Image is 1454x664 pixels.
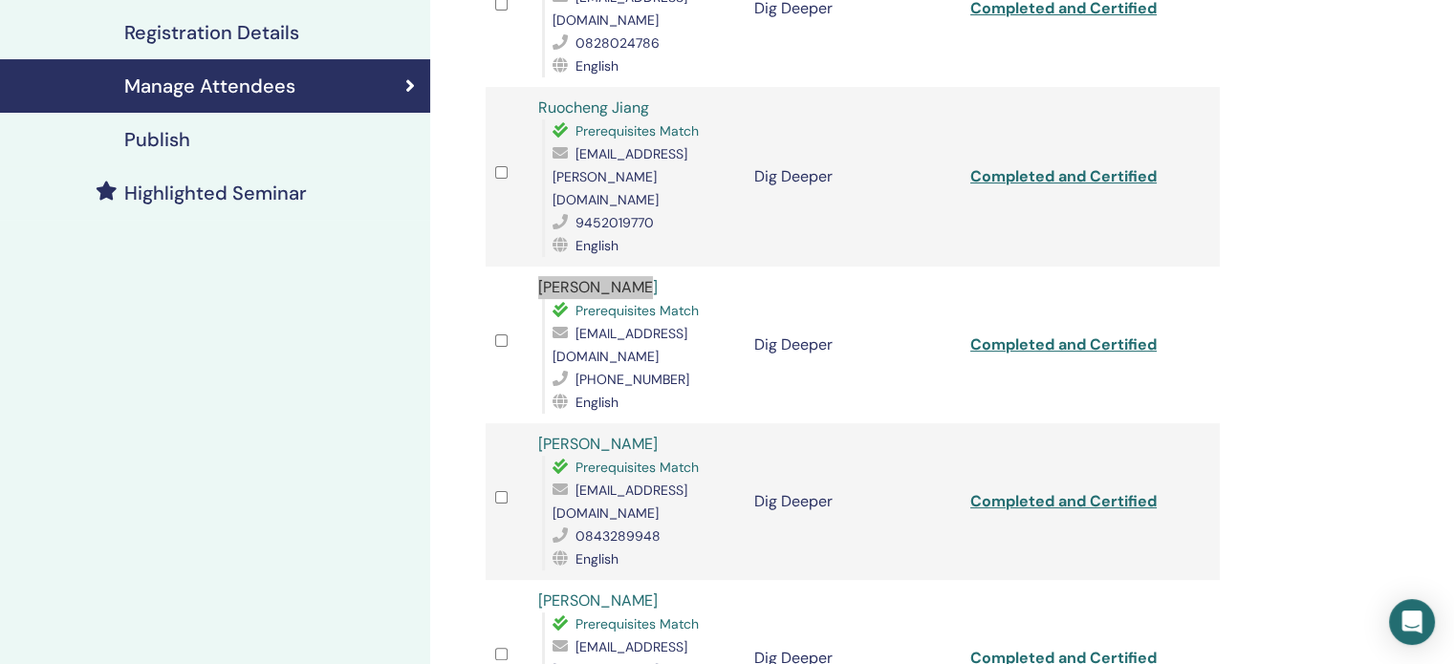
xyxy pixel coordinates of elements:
[575,302,699,319] span: Prerequisites Match
[970,166,1157,186] a: Completed and Certified
[575,615,699,632] span: Prerequisites Match
[745,87,961,267] td: Dig Deeper
[553,482,687,522] span: [EMAIL_ADDRESS][DOMAIN_NAME]
[553,145,687,208] span: [EMAIL_ADDRESS][PERSON_NAME][DOMAIN_NAME]
[124,182,307,204] h4: Highlighted Seminar
[124,128,190,151] h4: Publish
[970,334,1157,354] a: Completed and Certified
[745,423,961,580] td: Dig Deeper
[575,527,661,545] span: 0843289948
[970,491,1157,511] a: Completed and Certified
[575,394,618,411] span: English
[575,237,618,254] span: English
[538,590,658,610] a: [PERSON_NAME]
[538,97,649,118] a: Ruocheng Jiang
[1389,599,1435,645] div: Open Intercom Messenger
[575,122,699,139] span: Prerequisites Match
[575,34,660,52] span: 0828024786
[538,277,658,297] a: [PERSON_NAME]
[538,434,658,454] a: [PERSON_NAME]
[553,325,687,365] span: [EMAIL_ADDRESS][DOMAIN_NAME]
[575,459,699,476] span: Prerequisites Match
[575,550,618,568] span: English
[575,214,654,231] span: 9452019770
[745,267,961,423] td: Dig Deeper
[124,75,295,97] h4: Manage Attendees
[124,21,299,44] h4: Registration Details
[575,371,689,388] span: [PHONE_NUMBER]
[575,57,618,75] span: English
